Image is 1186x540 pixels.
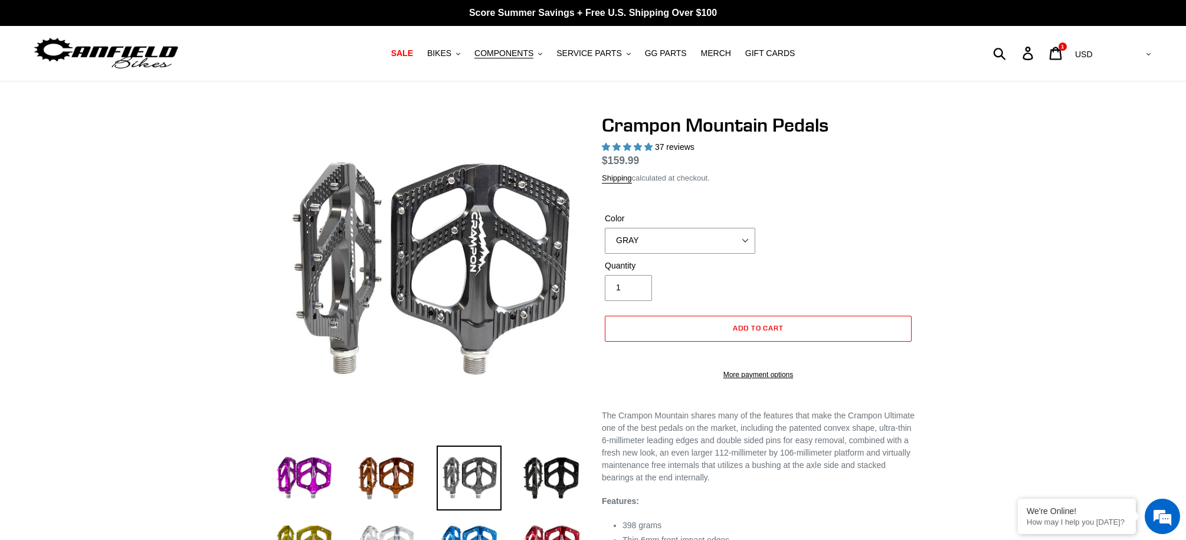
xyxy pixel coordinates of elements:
[556,48,621,58] span: SERVICE PARTS
[655,142,694,152] span: 37 reviews
[602,174,632,184] a: Shipping
[602,155,639,166] span: $159.99
[32,35,180,72] img: Canfield Bikes
[602,172,915,184] div: calculated at checkout.
[391,48,413,58] span: SALE
[701,48,731,58] span: MERCH
[421,45,466,61] button: BIKES
[602,114,915,136] h1: Crampon Mountain Pedals
[1027,518,1127,526] p: How may I help you today?
[1000,40,1030,66] input: Search
[602,496,639,506] strong: Features:
[468,45,548,61] button: COMPONENTS
[605,212,755,225] label: Color
[745,48,795,58] span: GIFT CARDS
[605,260,755,272] label: Quantity
[695,45,737,61] a: MERCH
[602,142,655,152] span: 4.97 stars
[645,48,687,58] span: GG PARTS
[274,116,582,424] img: grey
[639,45,693,61] a: GG PARTS
[474,48,533,58] span: COMPONENTS
[733,323,784,332] span: Add to cart
[271,446,336,510] img: Load image into Gallery viewer, purple
[1043,41,1070,66] a: 1
[519,446,584,510] img: Load image into Gallery viewer, stealth
[1027,506,1127,516] div: We're Online!
[427,48,451,58] span: BIKES
[605,369,912,380] a: More payment options
[605,316,912,342] button: Add to cart
[739,45,801,61] a: GIFT CARDS
[437,446,502,510] img: Load image into Gallery viewer, grey
[354,446,419,510] img: Load image into Gallery viewer, bronze
[1061,44,1064,50] span: 1
[551,45,636,61] button: SERVICE PARTS
[385,45,419,61] a: SALE
[602,410,915,484] p: The Crampon Mountain shares many of the features that make the Crampon Ultimate one of the best p...
[623,519,915,532] li: 398 grams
